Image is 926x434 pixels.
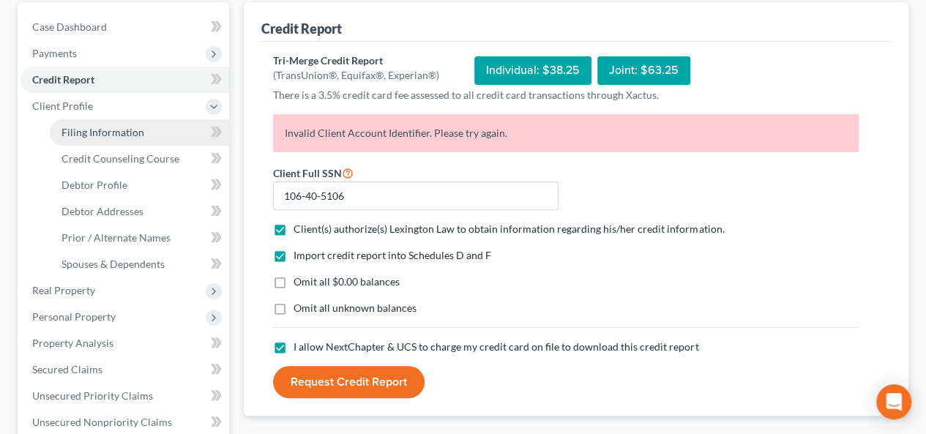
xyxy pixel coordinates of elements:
a: Debtor Addresses [50,198,229,225]
span: Case Dashboard [32,20,107,33]
span: Credit Report [32,73,94,86]
span: Client Full SSN [273,167,342,179]
span: Debtor Profile [61,179,127,191]
div: Joint: $63.25 [597,56,690,85]
span: Real Property [32,284,95,296]
span: I allow NextChapter & UCS to charge my credit card on file to download this credit report [294,340,698,353]
input: XXX-XX-XXXX [273,182,559,211]
span: Omit all unknown balances [294,302,417,314]
p: There is a 3.5% credit card fee assessed to all credit card transactions through Xactus. [273,88,859,102]
button: Request Credit Report [273,366,425,398]
a: Debtor Profile [50,172,229,198]
span: Secured Claims [32,363,102,375]
div: Individual: $38.25 [474,56,591,85]
div: Open Intercom Messenger [876,384,911,419]
a: Prior / Alternate Names [50,225,229,251]
span: Client(s) authorize(s) Lexington Law to obtain information regarding his/her credit information. [294,222,724,235]
div: (TransUnion®, Equifax®, Experian®) [273,68,439,83]
span: Spouses & Dependents [61,258,165,270]
span: Client Profile [32,100,93,112]
span: Debtor Addresses [61,205,143,217]
a: Credit Report [20,67,229,93]
span: Payments [32,47,77,59]
a: Secured Claims [20,356,229,383]
a: Case Dashboard [20,14,229,40]
span: Unsecured Priority Claims [32,389,153,402]
span: Property Analysis [32,337,113,349]
span: Personal Property [32,310,116,323]
span: Unsecured Nonpriority Claims [32,416,172,428]
span: Import credit report into Schedules D and F [294,249,491,261]
span: Filing Information [61,126,144,138]
a: Unsecured Priority Claims [20,383,229,409]
a: Spouses & Dependents [50,251,229,277]
p: Invalid Client Account Identifier. Please try again. [273,114,859,152]
a: Filing Information [50,119,229,146]
div: Credit Report [261,20,342,37]
div: Tri-Merge Credit Report [273,53,439,68]
a: Credit Counseling Course [50,146,229,172]
span: Omit all $0.00 balances [294,275,400,288]
a: Property Analysis [20,330,229,356]
span: Credit Counseling Course [61,152,179,165]
span: Prior / Alternate Names [61,231,171,244]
